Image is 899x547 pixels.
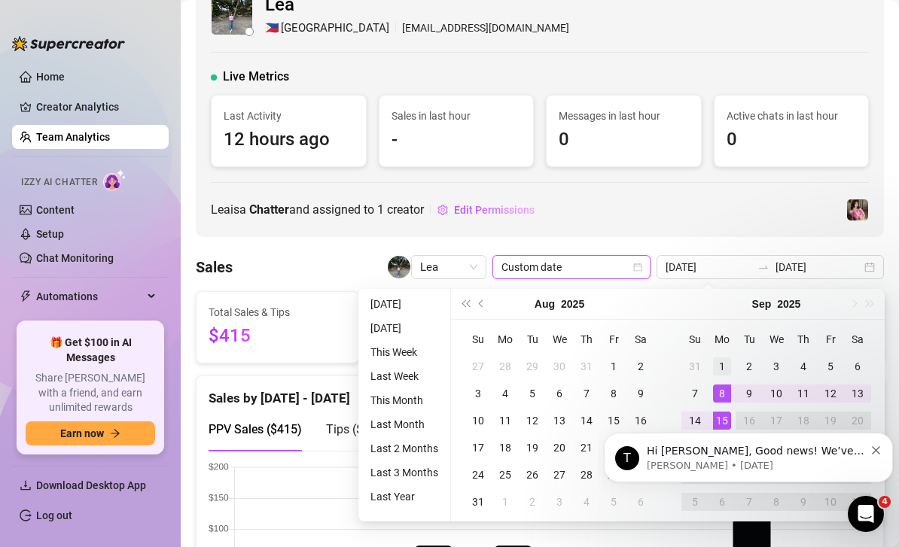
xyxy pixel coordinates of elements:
[437,198,535,222] button: Edit Permissions
[740,384,758,403] div: 9
[727,108,857,124] span: Active chats in last hour
[681,353,709,380] td: 2025-08-31
[849,384,867,403] div: 13
[546,488,573,515] td: 2025-09-03
[849,357,867,375] div: 6
[546,407,573,434] td: 2025-08-13
[496,412,514,430] div: 11
[377,202,384,217] span: 1
[681,326,709,353] th: Su
[36,131,110,143] a: Team Analytics
[600,380,627,407] td: 2025-08-08
[469,357,487,375] div: 27
[627,326,654,353] th: Sa
[492,326,519,353] th: Mo
[523,493,541,511] div: 2
[523,384,541,403] div: 5
[469,466,487,484] div: 24
[12,36,125,51] img: logo-BBDzfeDw.svg
[790,326,817,353] th: Th
[26,421,155,445] button: Earn nowarrow-right
[632,384,650,403] div: 9
[821,384,840,403] div: 12
[776,259,861,275] input: End date
[550,412,568,430] div: 13
[767,357,785,375] div: 3
[281,20,389,38] span: [GEOGRAPHIC_DATA]
[103,169,126,191] img: AI Chatter
[519,353,546,380] td: 2025-07-29
[364,415,444,433] li: Last Month
[561,289,584,319] button: Choose a year
[492,434,519,461] td: 2025-08-18
[546,434,573,461] td: 2025-08-20
[364,488,444,506] li: Last Year
[454,204,535,216] span: Edit Permissions
[392,108,522,124] span: Sales in last hour
[817,380,844,407] td: 2025-09-12
[605,357,623,375] div: 1
[627,353,654,380] td: 2025-08-02
[790,353,817,380] td: 2025-09-04
[763,353,790,380] td: 2025-09-03
[573,326,600,353] th: Th
[465,488,492,515] td: 2025-08-31
[777,289,800,319] button: Choose a year
[844,326,871,353] th: Sa
[573,380,600,407] td: 2025-08-07
[752,289,772,319] button: Choose a month
[364,391,444,409] li: This Month
[573,461,600,488] td: 2025-08-28
[686,357,704,375] div: 31
[577,493,596,511] div: 4
[550,466,568,484] div: 27
[605,384,623,403] div: 8
[847,199,868,220] img: Nanner
[36,284,143,308] span: Automations
[627,380,654,407] td: 2025-08-09
[600,326,627,353] th: Fr
[763,326,790,353] th: We
[465,353,492,380] td: 2025-07-27
[364,439,444,457] li: Last 2 Months
[209,376,871,409] div: Sales by [DATE] - [DATE]
[709,380,736,407] td: 2025-09-08
[713,384,731,403] div: 8
[469,412,487,430] div: 10
[492,407,519,434] td: 2025-08-11
[573,434,600,461] td: 2025-08-21
[36,204,75,216] a: Content
[223,68,289,86] span: Live Metrics
[26,371,155,415] span: Share [PERSON_NAME] with a friend, and earn unlimited rewards
[492,353,519,380] td: 2025-07-28
[465,326,492,353] th: Su
[523,357,541,375] div: 29
[817,353,844,380] td: 2025-09-05
[757,261,769,273] span: swap-right
[26,336,155,365] span: 🎁 Get $100 in AI Messages
[364,295,444,313] li: [DATE]
[420,256,477,278] span: Lea
[519,434,546,461] td: 2025-08-19
[577,357,596,375] div: 31
[265,20,569,38] div: [EMAIL_ADDRESS][DOMAIN_NAME]
[546,353,573,380] td: 2025-07-30
[496,357,514,375] div: 28
[546,461,573,488] td: 2025-08-27
[519,407,546,434] td: 2025-08-12
[209,422,302,436] span: PPV Sales ( $415 )
[224,126,354,154] span: 12 hours ago
[709,353,736,380] td: 2025-09-01
[21,175,97,190] span: Izzy AI Chatter
[727,126,857,154] span: 0
[492,380,519,407] td: 2025-08-04
[437,205,448,215] span: setting
[519,488,546,515] td: 2025-09-02
[559,108,689,124] span: Messages in last hour
[573,488,600,515] td: 2025-09-04
[709,326,736,353] th: Mo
